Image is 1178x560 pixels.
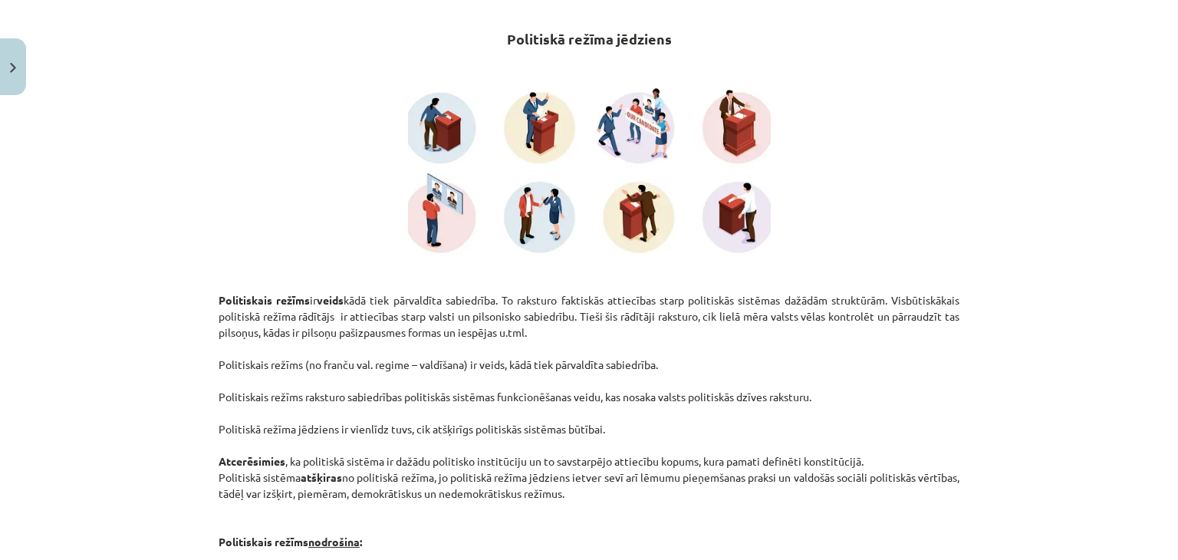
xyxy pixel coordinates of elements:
u: nodrošina [308,535,360,548]
strong: Politiskā režīma jēdziens [507,30,672,48]
strong: Politiskais režīms [219,293,310,307]
strong: atšķiras [301,470,342,484]
strong: Politiskais režīms : [219,535,362,548]
img: icon-close-lesson-0947bae3869378f0d4975bcd49f059093ad1ed9edebbc8119c70593378902aed.svg [10,63,16,73]
p: ir kādā tiek pārvaldīta sabiedrība. To raksturo faktiskās attiecības starp politiskās sistēmas da... [219,276,959,550]
strong: Atcerēsimies [219,454,285,468]
strong: veids [317,293,344,307]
